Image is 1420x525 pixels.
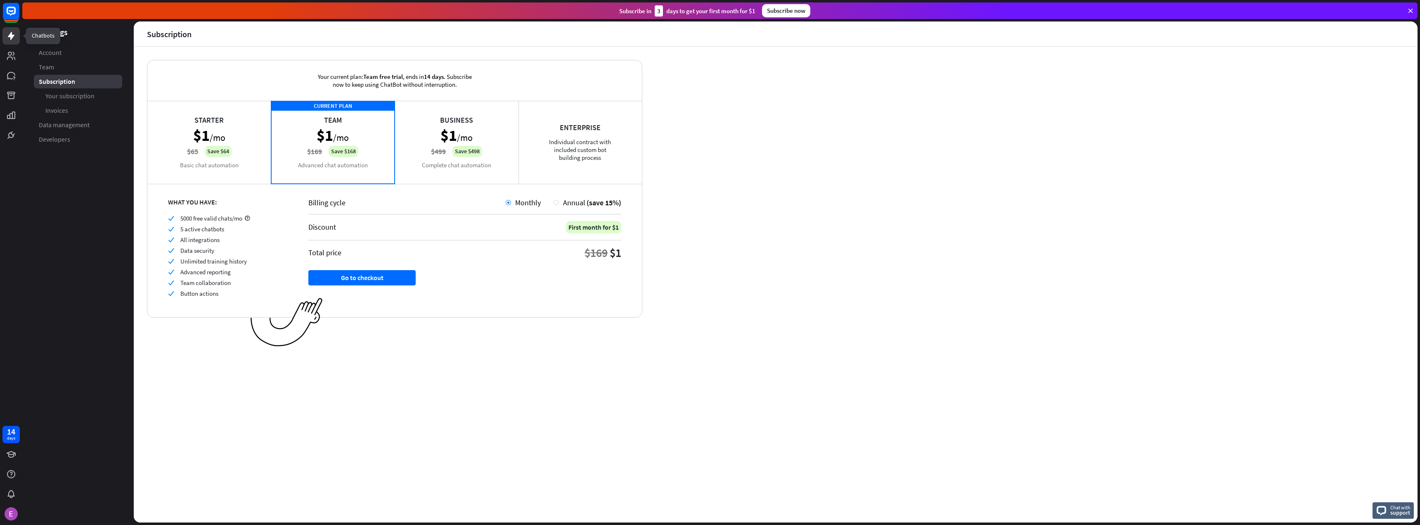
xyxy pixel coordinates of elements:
i: check [168,226,174,232]
span: Team [39,63,54,71]
div: Subscribe now [762,4,810,17]
button: Go to checkout [308,270,416,285]
span: All integrations [180,236,220,244]
span: Data management [39,121,90,129]
div: Discount [308,222,336,232]
span: Team free trial [363,73,403,81]
a: Developers [34,133,122,146]
div: 14 [7,428,15,435]
span: Data security [180,247,214,254]
span: Developers [39,135,70,144]
a: Data management [34,118,122,132]
a: 14 days [2,426,20,443]
i: check [168,237,174,243]
span: Chat with [1390,504,1411,511]
span: Invoices [45,106,68,115]
div: 3 [655,5,663,17]
div: WHAT YOU HAVE: [168,198,288,206]
div: Subscribe in days to get your first month for $1 [619,5,755,17]
span: Your subscription [45,92,95,100]
div: Your current plan: , ends in . Subscribe now to keep using ChatBot without interruption. [306,60,483,101]
span: Button actions [180,290,218,297]
div: Billing cycle [308,198,506,207]
span: 14 days [424,73,444,81]
span: Advanced reporting [180,268,231,276]
span: Monthly [515,198,541,207]
i: check [168,269,174,275]
span: support [1390,509,1411,516]
span: Unlimited training history [180,257,247,265]
i: check [168,280,174,286]
a: Your subscription [34,89,122,103]
button: Open LiveChat chat widget [7,3,31,28]
i: check [168,258,174,264]
div: days [7,435,15,441]
span: Annual [563,198,585,207]
span: Account [39,48,62,57]
div: $169 [585,245,608,260]
span: 5 active chatbots [180,225,224,233]
i: check [168,215,174,221]
i: check [168,247,174,254]
div: $1 [610,245,621,260]
a: Invoices [34,104,122,117]
span: (save 15%) [587,198,621,207]
i: check [168,290,174,297]
a: Account [34,46,122,59]
span: 5000 free valid chats/mo [180,214,242,222]
div: Subscription [147,29,192,39]
a: Team [34,60,122,74]
span: Team collaboration [180,279,231,287]
div: First month for $1 [566,221,621,233]
span: Subscription [39,77,75,86]
header: Settings [22,26,134,38]
div: Total price [308,248,341,257]
img: ec979a0a656117aaf919.png [251,298,323,347]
